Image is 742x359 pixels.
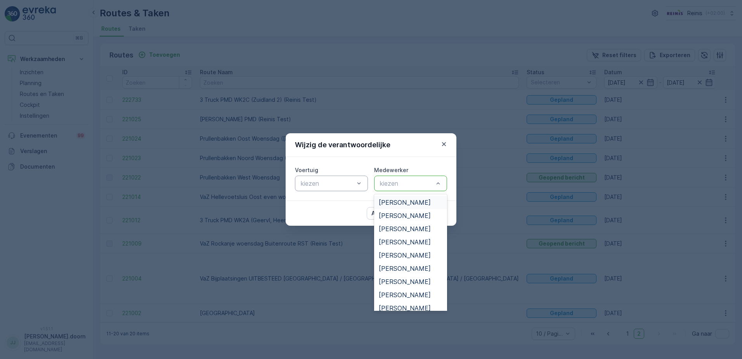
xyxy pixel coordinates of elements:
span: [PERSON_NAME] [379,278,431,285]
span: [PERSON_NAME] [379,265,431,272]
p: kiezen [301,179,354,188]
button: Annuleren [367,207,405,220]
span: [PERSON_NAME] [379,225,431,232]
span: [PERSON_NAME] [379,212,431,219]
p: Annuleren [371,209,400,217]
span: [PERSON_NAME] [379,252,431,259]
span: [PERSON_NAME] [379,305,431,312]
p: Wijzig de verantwoordelijke [295,139,390,150]
span: [PERSON_NAME] [379,199,431,206]
label: Medewerker [374,167,408,173]
p: kiezen [380,179,433,188]
label: Voertuig [295,167,318,173]
span: [PERSON_NAME] [379,239,431,246]
span: [PERSON_NAME] [379,291,431,298]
